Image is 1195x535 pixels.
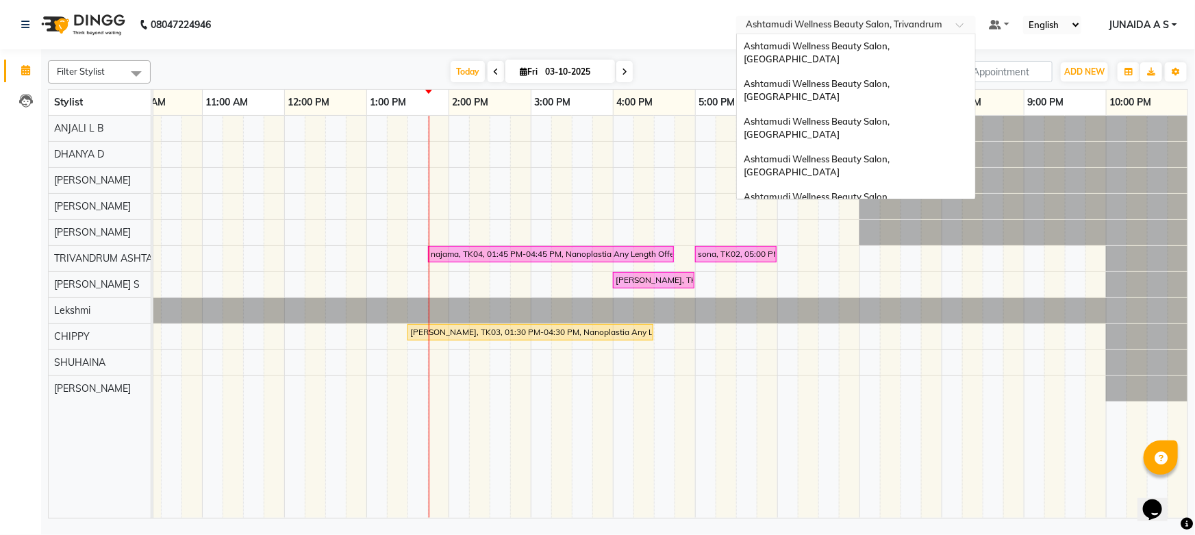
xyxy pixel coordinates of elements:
span: DHANYA D [54,148,104,160]
span: ANJALI L B [54,122,104,134]
input: 2025-10-03 [541,62,609,82]
div: [PERSON_NAME], TK03, 01:30 PM-04:30 PM, Nanoplastia Any Length Offer [409,326,652,338]
span: ADD NEW [1064,66,1105,77]
a: 11:00 AM [203,92,252,112]
span: Today [451,61,485,82]
span: Lekshmi [54,304,90,316]
span: JUNAIDA A S [1109,18,1169,32]
b: 08047224946 [151,5,211,44]
span: Ashtamudi Wellness Beauty Salon, [GEOGRAPHIC_DATA] [744,116,892,140]
span: Ashtamudi Wellness Beauty Salon, [GEOGRAPHIC_DATA] [744,191,892,216]
span: Ashtamudi Wellness Beauty Salon, [GEOGRAPHIC_DATA] [744,78,892,103]
button: ADD NEW [1061,62,1108,82]
a: 9:00 PM [1024,92,1068,112]
ng-dropdown-panel: Options list [736,34,976,199]
div: najama, TK04, 01:45 PM-04:45 PM, Nanoplastia Any Length Offer [429,248,672,260]
span: Fri [516,66,541,77]
span: [PERSON_NAME] [54,200,131,212]
span: Ashtamudi Wellness Beauty Salon, [GEOGRAPHIC_DATA] [744,40,892,65]
a: 10:00 PM [1107,92,1155,112]
a: 2:00 PM [449,92,492,112]
iframe: chat widget [1137,480,1181,521]
span: SHUHAINA [54,356,105,369]
a: 3:00 PM [531,92,575,112]
span: Stylist [54,96,83,108]
input: Search Appointment [933,61,1053,82]
a: 4:00 PM [614,92,657,112]
span: [PERSON_NAME] [54,174,131,186]
span: [PERSON_NAME] [54,382,131,395]
span: Filter Stylist [57,66,105,77]
a: 1:00 PM [367,92,410,112]
a: 12:00 PM [285,92,334,112]
span: TRIVANDRUM ASHTAMUDI [54,252,177,264]
a: 5:00 PM [696,92,739,112]
span: CHIPPY [54,330,90,343]
span: Ashtamudi Wellness Beauty Salon, [GEOGRAPHIC_DATA] [744,153,892,178]
div: [PERSON_NAME], TK01, 04:00 PM-05:00 PM, Ice Cream Pedicure [614,274,693,286]
img: logo [35,5,129,44]
span: [PERSON_NAME] S [54,278,140,290]
span: [PERSON_NAME] [54,226,131,238]
div: sona, TK02, 05:00 PM-06:00 PM, [GEOGRAPHIC_DATA] [696,248,775,260]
